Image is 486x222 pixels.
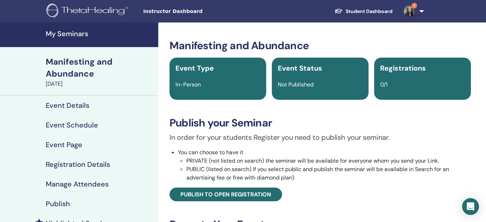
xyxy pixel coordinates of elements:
[380,64,426,73] span: Registrations
[170,132,471,143] p: In order for your students Register you need to publish your seminar.
[186,165,471,182] li: PUBLIC (listed on search) If you select public and publish the seminar will be available in Searc...
[175,81,201,88] span: In-Person
[143,8,249,15] span: Instructor Dashboard
[462,198,479,215] div: Open Intercom Messenger
[46,121,98,129] h4: Event Schedule
[46,141,82,149] h4: Event Page
[278,81,314,88] span: Not Published
[380,81,388,88] span: 0/1
[170,188,282,201] a: Publish to open registration
[46,4,130,19] img: logo.png
[46,160,110,169] h4: Registration Details
[46,101,89,110] h4: Event Details
[178,148,471,182] li: You can choose to have it
[180,191,271,198] span: Publish to open registration
[404,6,415,17] img: default.jpg
[329,5,398,18] a: Student Dashboard
[46,180,109,188] h4: Manage Attendees
[41,56,158,88] a: Manifesting and Abundance[DATE]
[170,39,471,52] h3: Manifesting and Abundance
[411,3,417,8] span: 2
[46,56,154,80] div: Manifesting and Abundance
[175,64,214,73] span: Event Type
[278,64,322,73] span: Event Status
[186,157,471,165] li: PRIVATE (not listed on search) the seminar will be available for everyone whom you send your Link.
[46,80,154,88] div: [DATE]
[334,8,343,14] img: graduation-cap-white.svg
[46,30,154,38] h4: My Seminars
[170,117,471,129] h3: Publish your Seminar
[46,200,70,208] h4: Publish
